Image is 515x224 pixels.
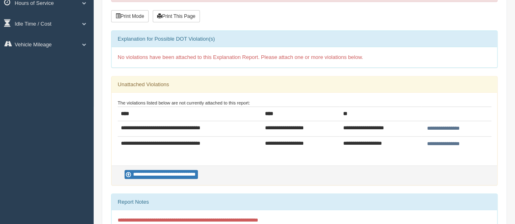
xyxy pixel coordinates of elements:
[153,10,200,22] button: Print This Page
[112,194,497,210] div: Report Notes
[112,76,497,93] div: Unattached Violations
[111,10,149,22] button: Print Mode
[118,54,363,60] span: No violations have been attached to this Explanation Report. Please attach one or more violations...
[112,31,497,47] div: Explanation for Possible DOT Violation(s)
[118,100,250,105] small: The violations listed below are not currently attached to this report:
